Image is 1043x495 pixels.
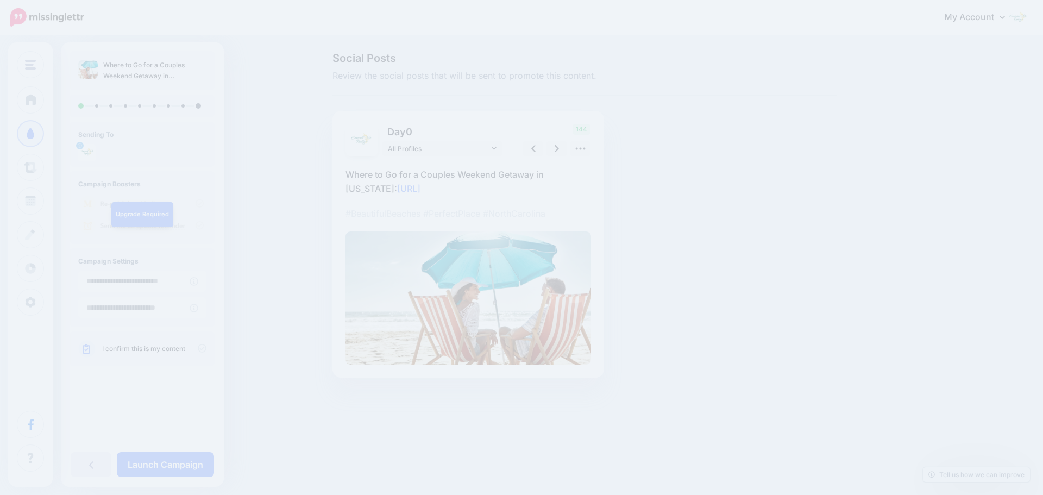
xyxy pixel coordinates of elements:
[332,69,837,83] span: Review the social posts that will be sent to promote this content.
[349,127,375,153] img: l5ef-sXV-2662.jpg
[78,257,206,265] h4: Campaign Settings
[103,60,206,82] p: Where to Go for a Couples Weekend Getaway in [US_STATE]
[406,126,412,137] span: 0
[78,130,206,139] h4: Sending To
[933,4,1027,31] a: My Account
[382,124,504,140] p: Day
[382,141,502,156] a: All Profiles
[78,193,206,235] img: campaign_review_boosters.png
[388,143,489,154] span: All Profiles
[345,167,591,196] p: Where to Go for a Couples Weekend Getaway in [US_STATE]:
[78,144,96,161] img: l5ef-sXV-2662.jpg
[78,60,98,79] img: 78944bc9be2beacf6d00eb5639654e16_thumb.jpg
[397,183,420,194] a: [URL]
[345,231,591,365] img: 78944bc9be2beacf6d00eb5639654e16.jpg
[10,8,84,27] img: Missinglettr
[25,60,36,70] img: menu.png
[102,344,185,353] a: I confirm this is my content
[345,206,591,221] p: #BeautifulBeaches #PerfectPlace #NorthCarolina
[332,53,837,64] span: Social Posts
[111,202,173,227] a: Upgrade Required
[78,180,206,188] h4: Campaign Boosters
[923,467,1030,482] a: Tell us how we can improve
[573,124,590,135] span: 144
